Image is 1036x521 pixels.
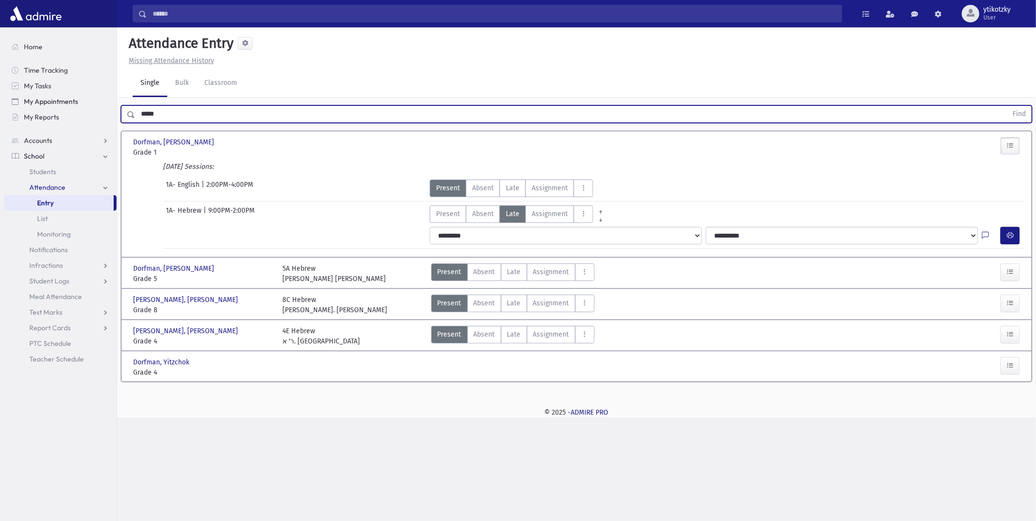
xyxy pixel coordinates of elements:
[133,367,273,378] span: Grade 4
[133,326,240,336] span: [PERSON_NAME], [PERSON_NAME]
[163,162,214,171] i: [DATE] Sessions:
[4,78,117,94] a: My Tasks
[474,267,495,277] span: Absent
[438,329,461,340] span: Present
[4,351,117,367] a: Teacher Schedule
[208,205,255,223] span: 9:00PM-2:00PM
[24,81,51,90] span: My Tasks
[167,70,197,97] a: Bulk
[24,66,68,75] span: Time Tracking
[133,407,1020,418] div: © 2025 -
[533,329,569,340] span: Assignment
[4,133,117,148] a: Accounts
[472,209,494,219] span: Absent
[593,213,608,221] a: All Later
[133,295,240,305] span: [PERSON_NAME], [PERSON_NAME]
[37,199,54,207] span: Entry
[282,263,386,284] div: 5A Hebrew [PERSON_NAME] [PERSON_NAME]
[533,298,569,308] span: Assignment
[133,336,273,346] span: Grade 4
[29,323,71,332] span: Report Cards
[533,267,569,277] span: Assignment
[507,267,521,277] span: Late
[29,308,62,317] span: Test Marks
[24,136,52,145] span: Accounts
[4,39,117,55] a: Home
[507,329,521,340] span: Late
[507,298,521,308] span: Late
[4,109,117,125] a: My Reports
[4,94,117,109] a: My Appointments
[29,277,69,285] span: Student Logs
[24,97,78,106] span: My Appointments
[282,295,387,315] div: 8C Hebrew [PERSON_NAME]. [PERSON_NAME]
[125,35,234,52] h5: Attendance Entry
[431,326,595,346] div: AttTypes
[133,70,167,97] a: Single
[133,263,216,274] span: Dorfman, [PERSON_NAME]
[430,180,593,197] div: AttTypes
[4,304,117,320] a: Test Marks
[29,183,65,192] span: Attendance
[4,211,117,226] a: List
[133,305,273,315] span: Grade 8
[472,183,494,193] span: Absent
[197,70,245,97] a: Classroom
[24,152,44,160] span: School
[166,180,201,197] span: 1A- English
[166,205,203,223] span: 1A- Hebrew
[506,183,519,193] span: Late
[430,205,608,223] div: AttTypes
[29,261,63,270] span: Infractions
[4,226,117,242] a: Monitoring
[37,230,71,239] span: Monitoring
[201,180,206,197] span: |
[593,205,608,213] a: All Prior
[129,57,214,65] u: Missing Attendance History
[24,113,59,121] span: My Reports
[4,242,117,258] a: Notifications
[147,5,842,22] input: Search
[4,273,117,289] a: Student Logs
[133,274,273,284] span: Grade 5
[29,339,71,348] span: PTC Schedule
[983,14,1011,21] span: User
[431,295,595,315] div: AttTypes
[29,355,84,363] span: Teacher Schedule
[133,137,216,147] span: Dorfman, [PERSON_NAME]
[4,148,117,164] a: School
[24,42,42,51] span: Home
[29,245,68,254] span: Notifications
[506,209,519,219] span: Late
[4,195,114,211] a: Entry
[438,267,461,277] span: Present
[282,326,360,346] div: 4E Hebrew ר' א. [GEOGRAPHIC_DATA]
[206,180,253,197] span: 2:00PM-4:00PM
[4,180,117,195] a: Attendance
[474,298,495,308] span: Absent
[532,209,568,219] span: Assignment
[29,167,56,176] span: Students
[438,298,461,308] span: Present
[133,357,191,367] span: Dorfman, Yitzchok
[436,209,460,219] span: Present
[203,205,208,223] span: |
[532,183,568,193] span: Assignment
[133,147,273,158] span: Grade 1
[125,57,214,65] a: Missing Attendance History
[4,320,117,336] a: Report Cards
[983,6,1011,14] span: ytikotzky
[4,336,117,351] a: PTC Schedule
[4,258,117,273] a: Infractions
[571,408,609,417] a: ADMIRE PRO
[431,263,595,284] div: AttTypes
[37,214,48,223] span: List
[4,289,117,304] a: Meal Attendance
[4,164,117,180] a: Students
[1007,106,1032,122] button: Find
[29,292,82,301] span: Meal Attendance
[4,62,117,78] a: Time Tracking
[436,183,460,193] span: Present
[8,4,64,23] img: AdmirePro
[474,329,495,340] span: Absent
